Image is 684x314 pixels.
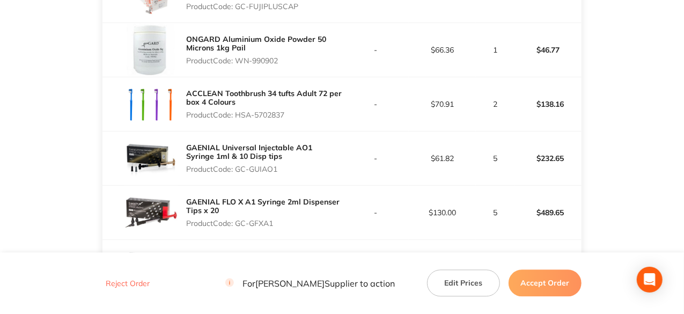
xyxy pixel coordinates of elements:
[476,154,513,163] p: 5
[515,145,581,171] p: $232.65
[515,91,581,117] p: $138.16
[476,46,513,54] p: 1
[124,132,178,185] img: ZXlpb2pvcA
[124,77,178,131] img: b2pzemp5Zg
[409,208,475,217] p: $130.00
[409,100,475,108] p: $70.91
[186,219,342,228] p: Product Code: GC-GFXA1
[186,251,336,269] a: GAENIAL Universal Injectable A1 Syr 1ml x2 & 20 Disp tips
[186,56,342,65] p: Product Code: WN-990902
[343,100,409,108] p: -
[186,2,342,11] p: Product Code: GC-FUJIPLUSCAP
[343,208,409,217] p: -
[102,279,153,288] button: Reject Order
[186,165,342,173] p: Product Code: GC-GUIAO1
[186,89,342,107] a: ACCLEAN Toothbrush 34 tufts Adult 72 per box 4 Colours
[409,46,475,54] p: $66.36
[186,34,326,53] a: ONGARD Aluminium Oxide Powder 50 Microns 1kg Pail
[124,23,178,77] img: ejhyMWZxNQ
[476,100,513,108] p: 2
[186,143,312,161] a: GAENIAL Universal Injectable AO1 Syringe 1ml & 10 Disp tips
[637,267,663,293] div: Open Intercom Messenger
[509,269,582,296] button: Accept Order
[186,111,342,119] p: Product Code: HSA-5702837
[427,269,500,296] button: Edit Prices
[186,197,340,215] a: GAENIAL FLO X A1 Syringe 2ml Dispenser Tips x 20
[343,46,409,54] p: -
[515,37,581,63] p: $46.77
[515,200,581,225] p: $489.65
[124,240,178,294] img: NTh6OGc3dw
[124,186,178,239] img: c2oxeGVnbQ
[476,208,513,217] p: 5
[225,278,395,288] p: For [PERSON_NAME] Supplier to action
[409,154,475,163] p: $61.82
[343,154,409,163] p: -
